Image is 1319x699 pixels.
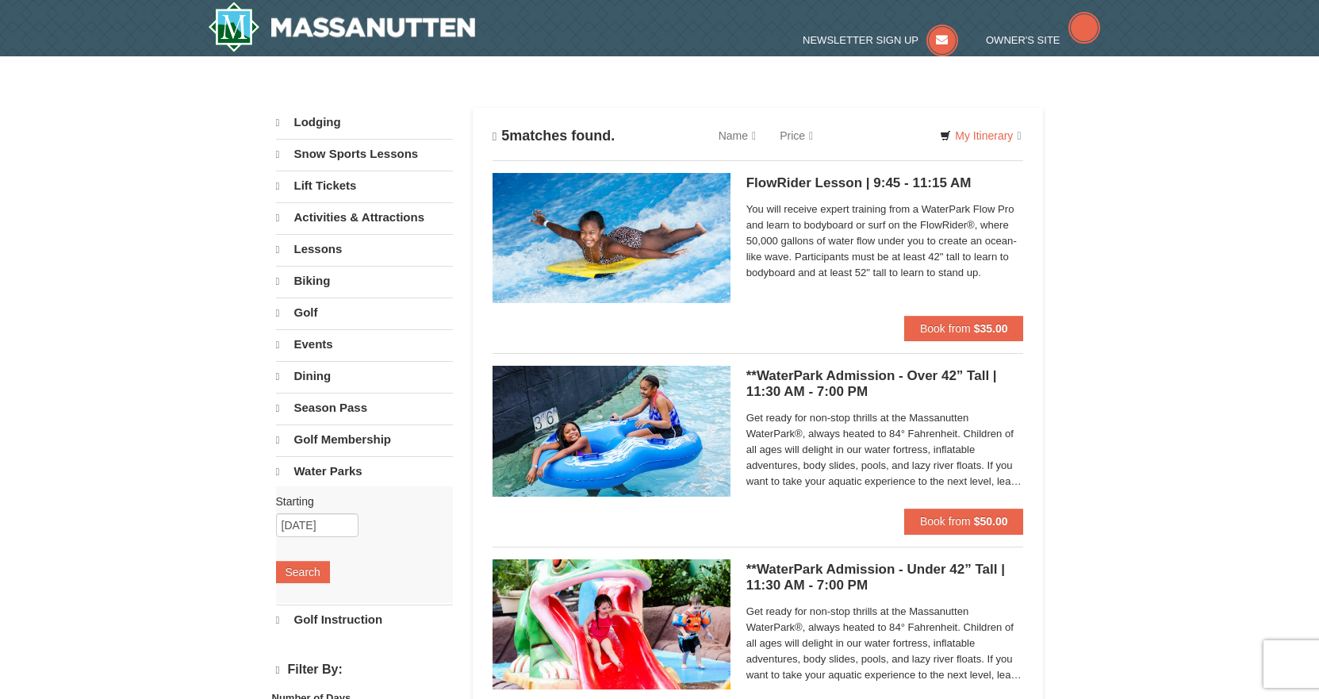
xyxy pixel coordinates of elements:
span: Get ready for non-stop thrills at the Massanutten WaterPark®, always heated to 84° Fahrenheit. Ch... [746,410,1024,490]
a: Price [768,120,825,152]
strong: $35.00 [974,322,1008,335]
a: Events [276,329,453,359]
span: Book from [920,515,971,528]
a: My Itinerary [930,124,1031,148]
a: Lift Tickets [276,171,453,201]
a: Golf Membership [276,424,453,455]
a: Golf [276,298,453,328]
span: Newsletter Sign Up [803,34,918,46]
a: Water Parks [276,456,453,486]
span: You will receive expert training from a WaterPark Flow Pro and learn to bodyboard or surf on the ... [746,202,1024,281]
button: Search [276,561,330,583]
h5: **WaterPark Admission - Over 42” Tall | 11:30 AM - 7:00 PM [746,368,1024,400]
span: Get ready for non-stop thrills at the Massanutten WaterPark®, always heated to 84° Fahrenheit. Ch... [746,604,1024,683]
button: Book from $35.00 [904,316,1024,341]
label: Starting [276,494,441,509]
img: Massanutten Resort Logo [208,2,476,52]
h5: **WaterPark Admission - Under 42” Tall | 11:30 AM - 7:00 PM [746,562,1024,593]
a: Snow Sports Lessons [276,139,453,169]
a: Massanutten Resort [208,2,476,52]
img: 6619917-732-e1c471e4.jpg [493,559,730,689]
a: Biking [276,266,453,296]
a: Owner's Site [986,34,1100,46]
a: Dining [276,361,453,391]
img: 6619917-720-80b70c28.jpg [493,366,730,496]
a: Activities & Attractions [276,202,453,232]
a: Golf Instruction [276,605,453,635]
strong: $50.00 [974,515,1008,528]
span: Book from [920,322,971,335]
h5: FlowRider Lesson | 9:45 - 11:15 AM [746,175,1024,191]
a: Newsletter Sign Up [803,34,958,46]
a: Lodging [276,108,453,137]
a: Name [707,120,768,152]
h4: Filter By: [276,663,453,678]
button: Book from $50.00 [904,509,1024,534]
a: Season Pass [276,393,453,423]
img: 6619917-216-363963c7.jpg [493,173,730,303]
a: Lessons [276,234,453,264]
span: Owner's Site [986,34,1060,46]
